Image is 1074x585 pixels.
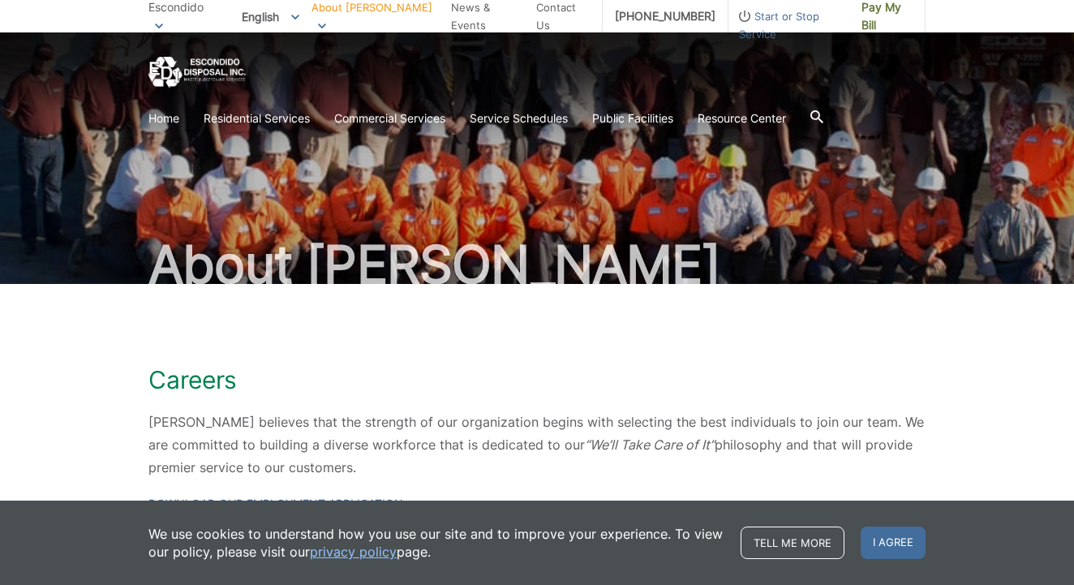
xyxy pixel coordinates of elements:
a: Commercial Services [334,110,445,127]
a: privacy policy [310,543,397,561]
p: [PERSON_NAME] believes that the strength of our organization begins with selecting the best indiv... [148,411,926,479]
a: Residential Services [204,110,310,127]
a: Tell me more [741,527,844,559]
a: Service Schedules [470,110,568,127]
h1: Careers [148,365,926,394]
a: EDCD logo. Return to the homepage. [148,57,246,88]
a: Home [148,110,179,127]
span: I agree [861,527,926,559]
h2: About [PERSON_NAME] [148,239,926,290]
span: English [230,3,311,30]
a: Resource Center [698,110,786,127]
p: We use cookies to understand how you use our site and to improve your experience. To view our pol... [148,525,724,561]
em: “We’ll Take Care of It” [585,437,715,453]
a: Public Facilities [592,110,673,127]
a: Download our Employment Application [148,495,414,513]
